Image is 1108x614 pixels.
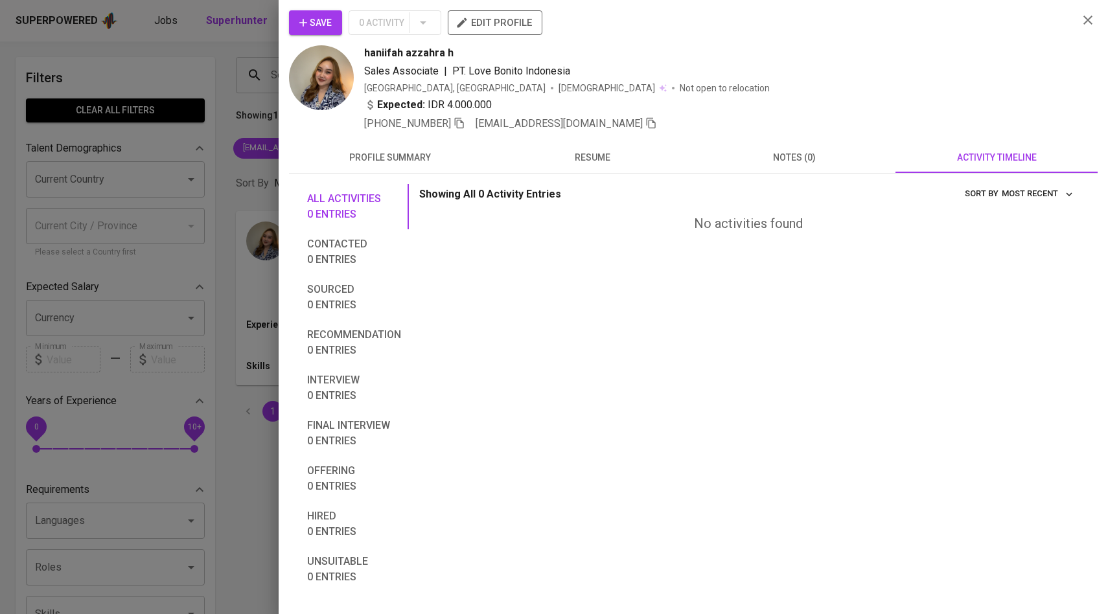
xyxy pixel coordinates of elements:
[444,63,447,79] span: |
[307,508,401,540] span: Hired 0 entries
[307,418,401,449] span: Final interview 0 entries
[559,82,657,95] span: [DEMOGRAPHIC_DATA]
[452,65,570,77] span: PT. Love Bonito Indonesia
[307,463,401,494] span: Offering 0 entries
[1002,187,1074,201] span: Most Recent
[364,97,492,113] div: IDR 4.000.000
[499,150,686,166] span: resume
[476,117,643,130] span: [EMAIL_ADDRESS][DOMAIN_NAME]
[307,191,401,222] span: All activities 0 entries
[419,187,561,202] p: Showing All 0 Activity Entries
[307,554,401,585] span: Unsuitable 0 entries
[903,150,1090,166] span: activity timeline
[458,14,532,31] span: edit profile
[289,10,342,35] button: Save
[680,82,770,95] p: Not open to relocation
[377,97,425,113] b: Expected:
[419,214,1077,233] div: No activities found
[307,327,401,358] span: Recommendation 0 entries
[364,65,439,77] span: Sales Associate
[364,82,546,95] div: [GEOGRAPHIC_DATA], [GEOGRAPHIC_DATA]
[307,236,401,267] span: Contacted 0 entries
[364,117,451,130] span: [PHONE_NUMBER]
[448,10,542,35] button: edit profile
[965,188,998,198] span: sort by
[448,17,542,27] a: edit profile
[307,372,401,404] span: Interview 0 entries
[289,45,354,110] img: 85279901-09c7-4eb6-aac9-02fac7d7e1e1.jpg
[297,150,483,166] span: profile summary
[307,282,401,313] span: Sourced 0 entries
[701,150,888,166] span: notes (0)
[364,45,454,61] span: haniifah azzahra h
[998,184,1077,204] button: sort by
[299,15,332,31] span: Save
